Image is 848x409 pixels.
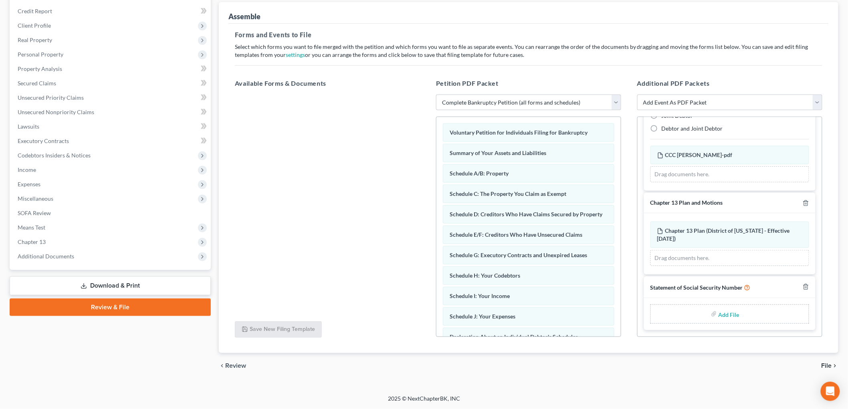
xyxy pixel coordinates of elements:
[450,252,587,258] span: Schedule G: Executory Contracts and Unexpired Leases
[18,22,51,29] span: Client Profile
[11,134,211,148] a: Executory Contracts
[18,137,69,144] span: Executory Contracts
[235,321,322,338] button: Save New Filing Template
[11,119,211,134] a: Lawsuits
[235,30,822,40] h5: Forms and Events to File
[637,79,822,88] h5: Additional PDF Packets
[228,12,260,21] div: Assemble
[11,105,211,119] a: Unsecured Nonpriority Claims
[235,79,420,88] h5: Available Forms & Documents
[18,166,36,173] span: Income
[10,298,211,316] a: Review & File
[436,79,499,87] span: Petition PDF Packet
[650,250,809,266] div: Drag documents here.
[18,80,56,87] span: Secured Claims
[10,276,211,295] a: Download & Print
[822,363,832,369] span: File
[832,363,838,369] i: chevron_right
[657,227,790,242] span: Chapter 13 Plan (District of [US_STATE] - Effective [DATE])
[450,129,588,136] span: Voluntary Petition for Individuals Filing for Bankruptcy
[821,382,840,401] div: Open Intercom Messenger
[665,151,733,158] span: CCC [PERSON_NAME]-pdf
[18,36,52,43] span: Real Property
[18,195,53,202] span: Miscellaneous
[450,231,582,238] span: Schedule E/F: Creditors Who Have Unsecured Claims
[18,51,63,58] span: Personal Property
[11,4,211,18] a: Credit Report
[219,363,254,369] button: chevron_left Review
[18,109,94,115] span: Unsecured Nonpriority Claims
[18,253,74,260] span: Additional Documents
[18,8,52,14] span: Credit Report
[11,76,211,91] a: Secured Claims
[450,190,566,197] span: Schedule C: The Property You Claim as Exempt
[196,395,652,409] div: 2025 © NextChapterBK, INC
[650,199,723,206] span: Chapter 13 Plan and Motions
[450,333,578,340] span: Declaration About an Individual Debtor's Schedules
[18,224,45,231] span: Means Test
[18,123,39,130] span: Lawsuits
[18,94,84,101] span: Unsecured Priority Claims
[11,91,211,105] a: Unsecured Priority Claims
[450,272,520,279] span: Schedule H: Your Codebtors
[450,211,602,218] span: Schedule D: Creditors Who Have Claims Secured by Property
[650,284,743,291] span: Statement of Social Security Number
[235,43,822,59] p: Select which forms you want to file merged with the petition and which forms you want to file as ...
[18,210,51,216] span: SOFA Review
[450,149,546,156] span: Summary of Your Assets and Liabilities
[18,65,62,72] span: Property Analysis
[650,166,809,182] div: Drag documents here.
[11,206,211,220] a: SOFA Review
[11,62,211,76] a: Property Analysis
[18,152,91,159] span: Codebtors Insiders & Notices
[18,181,40,187] span: Expenses
[450,313,515,320] span: Schedule J: Your Expenses
[450,170,509,177] span: Schedule A/B: Property
[286,51,305,58] a: settings
[450,292,510,299] span: Schedule I: Your Income
[662,125,723,132] span: Debtor and Joint Debtor
[18,238,46,245] span: Chapter 13
[225,363,246,369] span: Review
[219,363,225,369] i: chevron_left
